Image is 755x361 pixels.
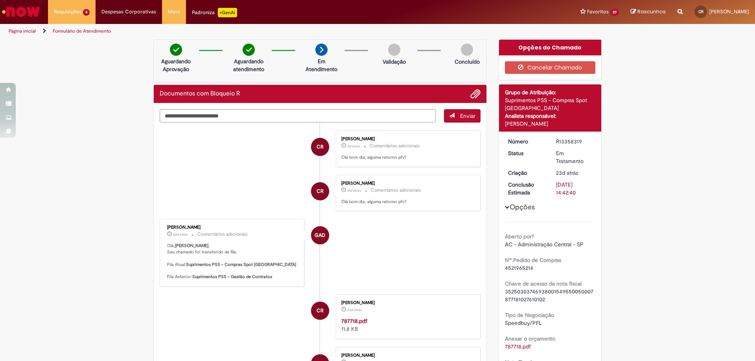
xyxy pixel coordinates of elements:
[587,8,609,16] span: Favoritos
[1,4,41,20] img: ServiceNow
[317,137,324,156] span: CR
[505,257,561,264] b: Nº Pedido de Compras
[347,188,361,193] span: 10d atrás
[505,112,596,120] div: Analista responsável:
[311,226,329,244] div: Gabriela Alves De Souza
[505,61,596,74] button: Cancelar Chamado
[556,169,578,176] span: 23d atrás
[461,44,473,56] img: img-circle-grey.png
[341,301,472,305] div: [PERSON_NAME]
[311,182,329,200] div: Carla Almeida Rocha
[505,319,542,326] span: Speedbuy/PFL
[6,24,497,38] ul: Trilhas de página
[388,44,400,56] img: img-circle-grey.png
[460,112,475,119] span: Enviar
[186,262,296,268] b: Suprimentos PSS - Compras Spot [GEOGRAPHIC_DATA]
[505,96,596,112] div: Suprimentos PSS - Compras Spot [GEOGRAPHIC_DATA]
[160,90,240,97] h2: Documentos com Bloqueio R Histórico de tíquete
[556,149,593,165] div: Em Tratamento
[197,231,248,238] small: Comentários adicionais
[347,308,362,312] span: 23d atrás
[54,8,81,16] span: Requisições
[502,181,551,196] dt: Conclusão Estimada
[243,44,255,56] img: check-circle-green.png
[709,8,749,15] span: [PERSON_NAME]
[505,120,596,128] div: [PERSON_NAME]
[505,88,596,96] div: Grupo de Atribuição:
[311,302,329,320] div: Carla Almeida Rocha
[505,280,582,287] b: Chave de acesso da nota fiscal
[631,8,666,16] a: Rascunhos
[315,44,328,56] img: arrow-next.png
[341,353,472,358] div: [PERSON_NAME]
[505,241,584,248] span: AC - Administração Central - SP
[347,308,362,312] time: 06/08/2025 09:42:34
[502,169,551,177] dt: Criação
[341,137,472,141] div: [PERSON_NAME]
[370,143,420,149] small: Comentários adicionais
[505,233,534,240] b: Aberto por?
[192,274,272,280] b: Suprimentos PSS - Gestão de Contratos
[302,57,341,73] p: Em Atendimento
[167,243,298,280] p: Olá, , Seu chamado foi transferido de fila. Fila Atual: Fila Anterior:
[311,138,329,156] div: Carla Almeida Rocha
[502,149,551,157] dt: Status
[317,182,324,201] span: CR
[341,317,472,333] div: 11.8 KB
[502,137,551,145] dt: Número
[173,232,188,237] time: 07/08/2025 11:44:23
[192,8,237,17] div: Padroniza
[341,317,367,324] a: 787718.pdf
[175,243,208,249] b: [PERSON_NAME]
[101,8,156,16] span: Despesas Corporativas
[167,225,298,230] div: [PERSON_NAME]
[556,169,593,177] div: 06/08/2025 09:42:37
[505,335,555,342] b: Anexar o orçamento
[637,8,666,15] span: Rascunhos
[315,226,325,245] span: GAD
[341,154,472,161] p: Olá bom dia, alguma retorno pfv?
[505,288,593,303] span: 35250303746938001549550050007877181027610102
[157,57,195,73] p: Aguardando Aprovação
[53,28,111,34] a: Formulário de Atendimento
[218,8,237,17] p: +GenAi
[698,9,703,14] span: CR
[455,58,480,66] p: Concluído
[556,169,578,176] time: 06/08/2025 09:42:37
[505,264,533,271] span: 4521965214
[173,232,188,237] span: 22d atrás
[317,301,324,320] span: CR
[347,144,360,148] span: 3d atrás
[341,181,472,186] div: [PERSON_NAME]
[230,57,268,73] p: Aguardando atendimento
[383,58,406,66] p: Validação
[371,187,421,194] small: Comentários adicionais
[9,28,36,34] a: Página inicial
[556,137,593,145] div: R13358319
[556,181,593,196] div: [DATE] 14:42:40
[505,343,531,350] a: Download de 787718.pdf
[83,9,90,16] span: 4
[341,199,472,205] p: Olá bom dia, alguma retorno pfv?
[160,109,436,123] textarea: Digite sua mensagem aqui...
[170,44,182,56] img: check-circle-green.png
[610,9,619,16] span: 29
[499,40,602,55] div: Opções do Chamado
[470,89,481,99] button: Adicionar anexos
[168,8,180,16] span: More
[505,312,554,319] b: Tipo de Negociação
[444,109,481,123] button: Enviar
